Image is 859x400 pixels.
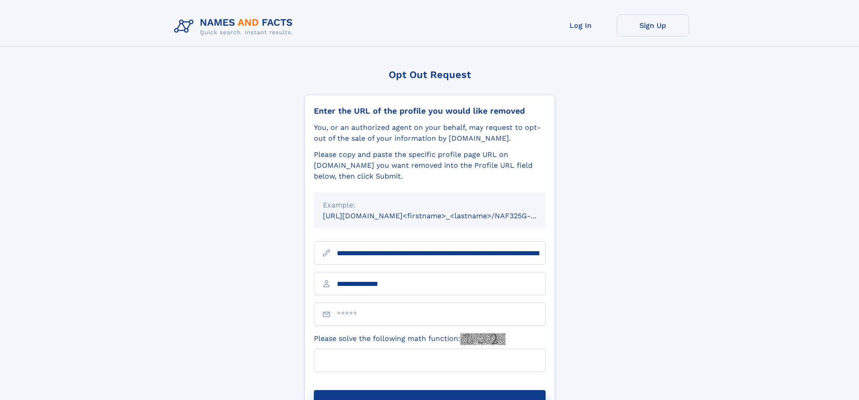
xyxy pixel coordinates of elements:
a: Sign Up [617,14,689,37]
img: Logo Names and Facts [170,14,300,39]
div: Opt Out Request [304,69,555,80]
div: Enter the URL of the profile you would like removed [314,106,546,116]
a: Log In [545,14,617,37]
div: Example: [323,200,537,211]
div: Please copy and paste the specific profile page URL on [DOMAIN_NAME] you want removed into the Pr... [314,149,546,182]
label: Please solve the following math function: [314,333,505,345]
small: [URL][DOMAIN_NAME]<firstname>_<lastname>/NAF325G-xxxxxxxx [323,211,563,220]
div: You, or an authorized agent on your behalf, may request to opt-out of the sale of your informatio... [314,122,546,144]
